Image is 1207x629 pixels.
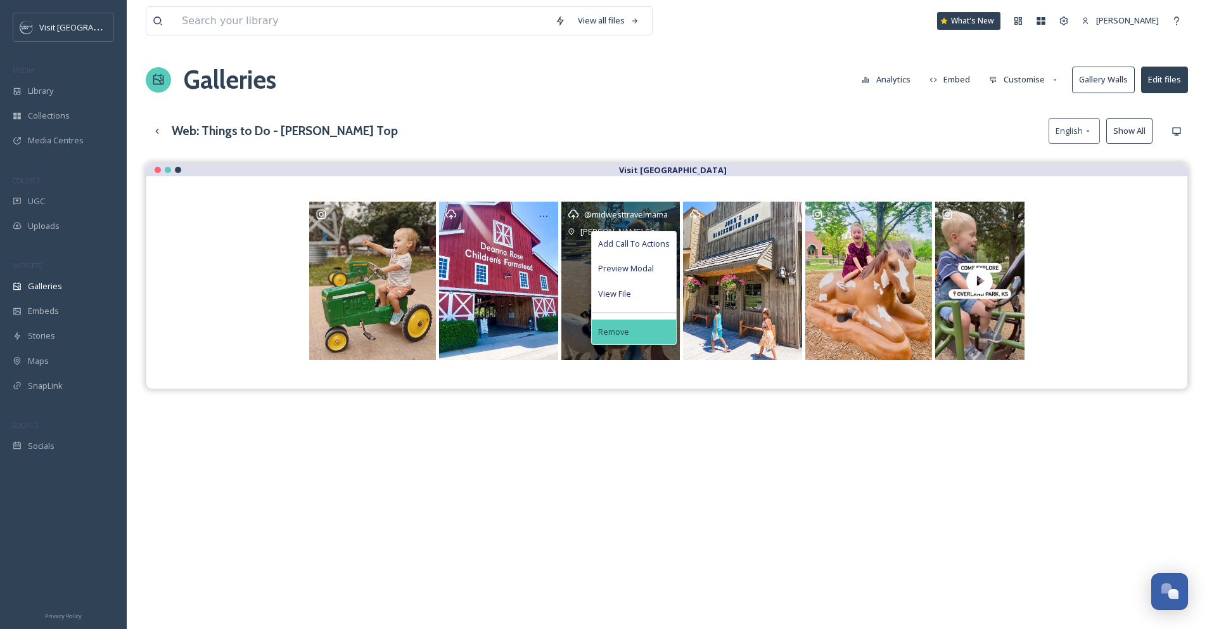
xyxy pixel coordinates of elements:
[45,607,82,623] a: Privacy Policy
[580,225,725,237] span: [PERSON_NAME] Children's Farmstead
[28,330,55,342] span: Stories
[28,305,59,317] span: Embeds
[184,61,276,99] a: Galleries
[28,280,62,292] span: Galleries
[28,380,63,392] span: SnapLink
[937,12,1000,30] a: What's New
[172,122,398,140] h3: Web: Things to Do - [PERSON_NAME] Top
[855,67,917,92] button: Analytics
[28,440,54,452] span: Socials
[598,238,670,250] span: Add Call To Actions
[1151,573,1188,610] button: Open Chat
[855,67,923,92] a: Analytics
[983,67,1066,92] button: Customise
[28,195,45,207] span: UGC
[28,355,49,367] span: Maps
[598,326,629,338] span: Remove
[28,134,84,146] span: Media Centres
[308,202,438,360] a: Rights approved at 2023-09-18T14:15:57.135+0000 by katie_rader
[1075,8,1165,33] a: [PERSON_NAME]
[572,8,646,33] a: View all files
[1056,125,1083,137] span: English
[28,85,53,97] span: Library
[1096,15,1159,26] span: [PERSON_NAME]
[619,164,727,176] strong: Visit [GEOGRAPHIC_DATA]
[28,220,60,232] span: Uploads
[13,176,40,185] span: COLLECT
[13,261,42,270] span: WIDGETS
[598,288,631,300] span: View File
[1141,67,1188,93] button: Edit files
[1072,67,1135,93] button: Gallery Walls
[28,110,70,122] span: Collections
[559,202,682,360] a: @midwesttravelmama[PERSON_NAME] Children's FarmsteadAdd Call To ActionsPreview ModalView FileRemove
[1106,118,1153,144] button: Show All
[584,209,668,220] span: @midwesttravelmama
[13,65,35,75] span: MEDIA
[803,202,933,360] a: Our Deanna Rose time was cut short by a lightening advisory this morning. After an hour and a hal...
[45,612,82,620] span: Privacy Policy
[933,202,1026,360] a: Add this to your list of things to do soon! 🚜 Our family loves visiting the drcfarmstead multiple...
[598,263,654,275] span: Preview Modal
[13,420,38,430] span: SOCIALS
[20,21,33,34] img: c3es6xdrejuflcaqpovn.png
[39,21,137,33] span: Visit [GEOGRAPHIC_DATA]
[923,67,977,92] button: Embed
[176,7,549,35] input: Search your library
